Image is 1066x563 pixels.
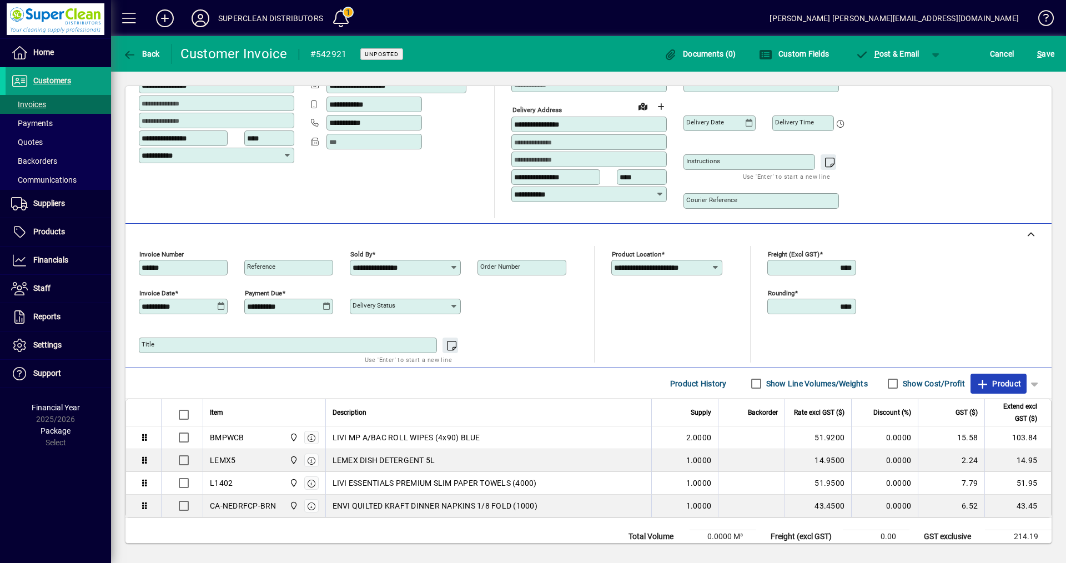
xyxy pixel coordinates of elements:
td: 14.95 [984,449,1051,472]
div: CA-NEDRFCP-BRN [210,500,276,511]
td: 0.0000 [851,495,918,517]
div: L1402 [210,477,233,489]
span: Package [41,426,71,435]
span: Discount (%) [873,406,911,419]
mat-label: Product location [612,250,661,258]
button: Add [147,8,183,28]
span: GST ($) [956,406,978,419]
span: LIVI ESSENTIALS PREMIUM SLIM PAPER TOWELS (4000) [333,477,537,489]
span: Financials [33,255,68,264]
span: LEMEX DISH DETERGENT 5L [333,455,435,466]
td: 2.24 [918,449,984,472]
td: 103.84 [984,426,1051,449]
td: 0.0000 [851,449,918,472]
span: ave [1037,45,1054,63]
a: Invoices [6,95,111,114]
span: Payments [11,119,53,128]
div: Customer Invoice [180,45,288,63]
a: Communications [6,170,111,189]
div: 43.4500 [792,500,844,511]
span: P [874,49,879,58]
div: SUPERCLEAN DISTRIBUTORS [218,9,323,27]
td: 214.19 [985,530,1052,544]
span: Superclean Distributors [286,454,299,466]
span: Superclean Distributors [286,500,299,512]
mat-label: Sold by [350,250,372,258]
a: Support [6,360,111,388]
span: Backorder [748,406,778,419]
div: LEMX5 [210,455,235,466]
mat-label: Instructions [686,157,720,165]
mat-label: Invoice date [139,289,175,297]
span: 1.0000 [686,455,712,466]
a: Backorders [6,152,111,170]
td: 0.0000 [851,426,918,449]
span: Item [210,406,223,419]
span: Backorders [11,157,57,165]
span: 1.0000 [686,477,712,489]
label: Show Line Volumes/Weights [764,378,868,389]
button: Save [1034,44,1057,64]
span: Rate excl GST ($) [794,406,844,419]
span: Quotes [11,138,43,147]
button: Choose address [652,98,670,115]
a: Financials [6,247,111,274]
a: Staff [6,275,111,303]
span: Staff [33,284,51,293]
mat-label: Freight (excl GST) [768,250,819,258]
mat-label: Rounding [768,289,795,297]
td: 7.79 [918,472,984,495]
span: Communications [11,175,77,184]
span: Supply [691,406,711,419]
span: Custom Fields [759,49,829,58]
span: Superclean Distributors [286,477,299,489]
div: #542921 [310,46,347,63]
button: Profile [183,8,218,28]
a: Products [6,218,111,246]
a: Knowledge Base [1030,2,1052,38]
div: 51.9200 [792,432,844,443]
mat-hint: Use 'Enter' to start a new line [743,170,830,183]
div: [PERSON_NAME] [PERSON_NAME][EMAIL_ADDRESS][DOMAIN_NAME] [770,9,1019,27]
span: 1.0000 [686,500,712,511]
span: LIVI MP A/BAC ROLL WIPES (4x90) BLUE [333,432,480,443]
span: Superclean Distributors [286,431,299,444]
span: Cancel [990,45,1014,63]
span: Customers [33,76,71,85]
mat-label: Reference [247,263,275,270]
td: Total Volume [623,530,690,544]
mat-label: Delivery date [686,118,724,126]
button: Back [120,44,163,64]
td: 0.00 [843,530,909,544]
span: S [1037,49,1042,58]
span: Settings [33,340,62,349]
mat-label: Payment due [245,289,282,297]
button: Product History [666,374,731,394]
td: Freight (excl GST) [765,530,843,544]
a: Payments [6,114,111,133]
td: 6.52 [918,495,984,517]
mat-label: Order number [480,263,520,270]
span: Products [33,227,65,236]
mat-hint: Use 'Enter' to start a new line [365,353,452,366]
span: Documents (0) [664,49,736,58]
a: Reports [6,303,111,331]
span: Support [33,369,61,378]
span: ENVI QUILTED KRAFT DINNER NAPKINS 1/8 FOLD (1000) [333,500,537,511]
span: Financial Year [32,403,80,412]
td: 0.0000 [851,472,918,495]
button: Cancel [987,44,1017,64]
span: Extend excl GST ($) [992,400,1037,425]
span: Home [33,48,54,57]
div: 51.9500 [792,477,844,489]
mat-label: Title [142,340,154,348]
span: 2.0000 [686,432,712,443]
span: Back [123,49,160,58]
button: Product [971,374,1027,394]
span: Invoices [11,100,46,109]
td: 51.95 [984,472,1051,495]
mat-label: Delivery status [353,301,395,309]
mat-label: Courier Reference [686,196,737,204]
div: BMPWCB [210,432,244,443]
button: Documents (0) [661,44,739,64]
